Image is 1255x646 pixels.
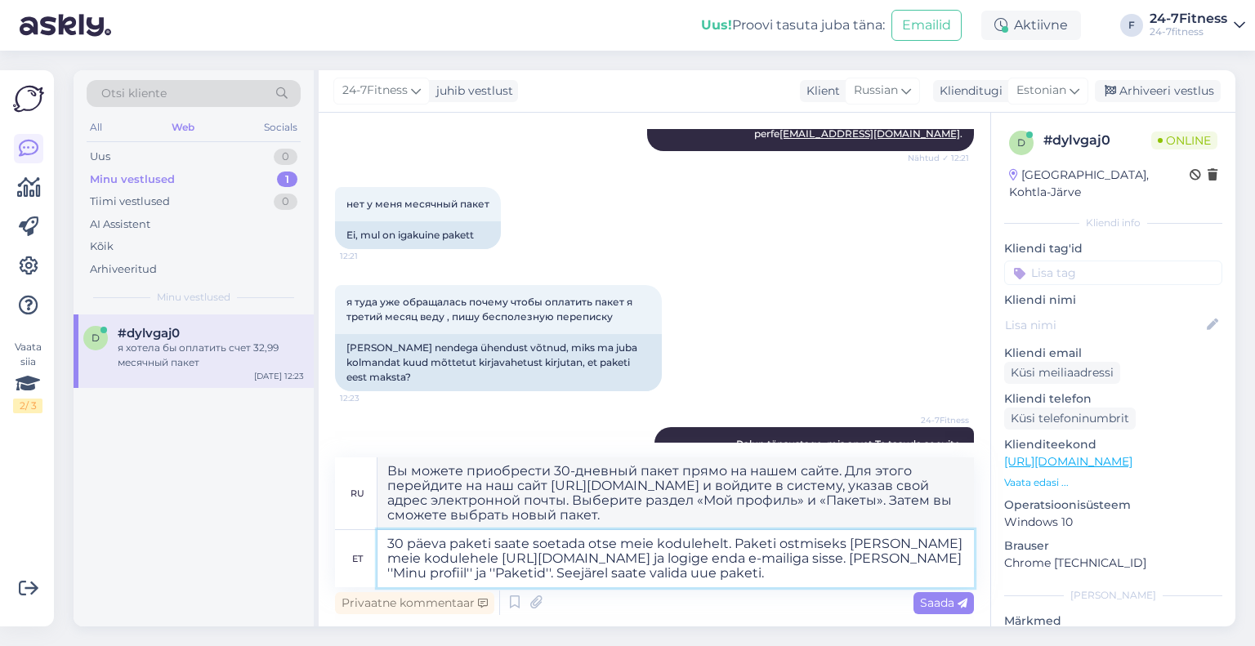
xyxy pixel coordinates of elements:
[1004,240,1222,257] p: Kliendi tag'id
[90,149,110,165] div: Uus
[168,117,198,138] div: Web
[351,479,364,507] div: ru
[908,414,969,426] span: 24-7Fitness
[335,592,494,614] div: Privaatne kommentaar
[342,82,408,100] span: 24-7Fitness
[335,221,501,249] div: Ei, mul on igakuine pakett
[90,216,150,233] div: AI Assistent
[87,117,105,138] div: All
[1004,613,1222,630] p: Märkmed
[701,17,732,33] b: Uus!
[352,545,363,572] div: et
[1009,167,1190,201] div: [GEOGRAPHIC_DATA], Kohtla-Järve
[157,290,230,305] span: Minu vestlused
[1004,454,1132,469] a: [URL][DOMAIN_NAME]
[13,399,42,413] div: 2 / 3
[1004,537,1222,555] p: Brauser
[701,16,885,35] div: Proovi tasuta juba täna:
[340,392,401,404] span: 12:23
[274,149,297,165] div: 0
[377,457,974,529] textarea: Вы можете приобрести 30-дневный пакет прямо на нашем сайте. Для этого перейдите на наш сайт [URL]...
[1004,362,1120,384] div: Küsi meiliaadressi
[346,198,489,210] span: нет у меня месячный пакет
[1120,14,1143,37] div: F
[1004,390,1222,408] p: Kliendi telefon
[90,261,157,278] div: Arhiveeritud
[779,127,960,140] a: [EMAIL_ADDRESS][DOMAIN_NAME]
[933,82,1003,100] div: Klienditugi
[92,332,100,344] span: d
[981,11,1081,40] div: Aktiivne
[1004,514,1222,531] p: Windows 10
[1004,588,1222,603] div: [PERSON_NAME]
[346,296,635,323] span: я туда уже обращалась почему чтобы оплатить пакет я третий месяц веду , пишу бесполезную переписку
[118,341,304,370] div: я хотела бы оплатить счет 32,99 месячный пакет
[13,83,44,114] img: Askly Logo
[1004,555,1222,572] p: Chrome [TECHNICAL_ID]
[430,82,513,100] div: juhib vestlust
[1017,136,1025,149] span: d
[1004,497,1222,514] p: Operatsioonisüsteem
[1150,12,1227,25] div: 24-7Fitness
[800,82,840,100] div: Klient
[1004,475,1222,490] p: Vaata edasi ...
[1151,131,1217,149] span: Online
[101,85,167,102] span: Otsi kliente
[1004,261,1222,285] input: Lisa tag
[118,326,180,341] span: #dylvgaj0
[254,370,304,382] div: [DATE] 12:23
[1004,345,1222,362] p: Kliendi email
[854,82,898,100] span: Russian
[90,172,175,188] div: Minu vestlused
[891,10,962,41] button: Emailid
[1150,12,1245,38] a: 24-7Fitness24-7fitness
[1004,408,1136,430] div: Küsi telefoninumbrit
[377,530,974,587] textarea: 30 päeva paketi saate soetada otse meie kodulehelt. Paketi ostmiseks [PERSON_NAME] meie kodulehel...
[1016,82,1066,100] span: Estonian
[736,438,962,450] span: Palun täpsustage, mis arvet Te tasuda soovite.
[335,334,662,391] div: [PERSON_NAME] nendega ühendust võtnud, miks ma juba kolmandat kuud mõttetut kirjavahetust kirjuta...
[1043,131,1151,150] div: # dylvgaj0
[1150,25,1227,38] div: 24-7fitness
[340,250,401,262] span: 12:21
[277,172,297,188] div: 1
[90,238,114,255] div: Kõik
[90,194,170,210] div: Tiimi vestlused
[1005,316,1204,334] input: Lisa nimi
[1004,292,1222,309] p: Kliendi nimi
[920,595,967,610] span: Saada
[1004,216,1222,230] div: Kliendi info
[13,340,42,413] div: Vaata siia
[274,194,297,210] div: 0
[1004,436,1222,453] p: Klienditeekond
[908,152,969,164] span: Nähtud ✓ 12:21
[1095,80,1221,102] div: Arhiveeri vestlus
[261,117,301,138] div: Socials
